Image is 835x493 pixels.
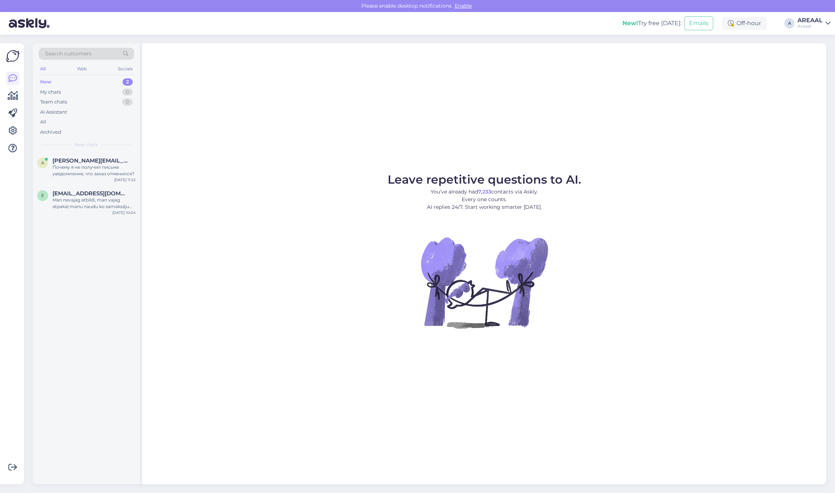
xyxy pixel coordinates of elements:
[419,217,550,348] img: No Chat active
[722,17,767,30] div: Off-hour
[622,19,681,28] div: Try free [DATE]:
[388,172,581,187] span: Leave repetitive questions to AI.
[797,17,823,23] div: AREAAL
[40,129,61,136] div: Archived
[53,197,136,210] div: Man nevajag atbildi, man vajag atpakaļ manu naudu ko samaksāju par preci un piegādi kas netika pi...
[122,98,133,106] div: 0
[114,177,136,183] div: [DATE] 11:22
[684,16,713,30] button: Emails
[388,188,581,211] p: You’ve already had contacts via Askly. Every one counts. AI replies 24/7. Start working smarter [...
[6,49,20,63] img: Askly Logo
[784,18,795,28] div: A
[45,50,92,58] span: Search customers
[122,89,133,96] div: 0
[53,190,128,197] span: exit_15@inbox.lv
[40,118,46,126] div: All
[453,3,474,9] span: Enable
[797,17,831,29] a: AREAALAreaal
[622,20,638,27] b: New!
[40,98,67,106] div: Team chats
[75,64,88,74] div: Web
[53,157,128,164] span: aleksandr@beljakov.me
[41,193,44,198] span: e
[40,78,51,86] div: New
[41,160,44,165] span: a
[478,188,491,195] b: 7,233
[75,141,98,148] span: New chats
[40,89,61,96] div: My chats
[116,64,134,74] div: Socials
[797,23,823,29] div: Areaal
[123,78,133,86] div: 2
[40,109,67,116] div: AI Assistant
[112,210,136,215] div: [DATE] 10:04
[39,64,47,74] div: All
[53,164,136,177] div: Почему я не получил письма уведомления, что заказ отменился?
